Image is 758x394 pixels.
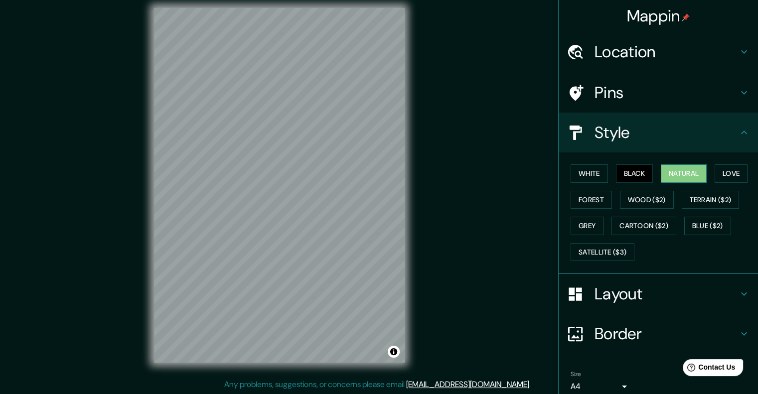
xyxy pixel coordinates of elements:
button: Natural [661,164,707,183]
div: Style [559,113,758,152]
div: . [531,379,532,391]
div: Border [559,314,758,354]
h4: Style [595,123,738,142]
button: Black [616,164,653,183]
button: Terrain ($2) [682,191,740,209]
h4: Pins [595,83,738,103]
canvas: Map [154,8,405,363]
div: Layout [559,274,758,314]
button: Wood ($2) [620,191,674,209]
a: [EMAIL_ADDRESS][DOMAIN_NAME] [406,379,529,390]
p: Any problems, suggestions, or concerns please email . [224,379,531,391]
div: Pins [559,73,758,113]
button: Toggle attribution [388,346,400,358]
button: Blue ($2) [684,217,731,235]
button: Grey [571,217,604,235]
img: pin-icon.png [682,13,690,21]
div: Location [559,32,758,72]
h4: Location [595,42,738,62]
h4: Layout [595,284,738,304]
h4: Border [595,324,738,344]
button: White [571,164,608,183]
button: Love [715,164,748,183]
h4: Mappin [627,6,690,26]
label: Size [571,370,581,379]
div: . [532,379,534,391]
iframe: Help widget launcher [669,355,747,383]
button: Forest [571,191,612,209]
button: Cartoon ($2) [611,217,676,235]
button: Satellite ($3) [571,243,634,262]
